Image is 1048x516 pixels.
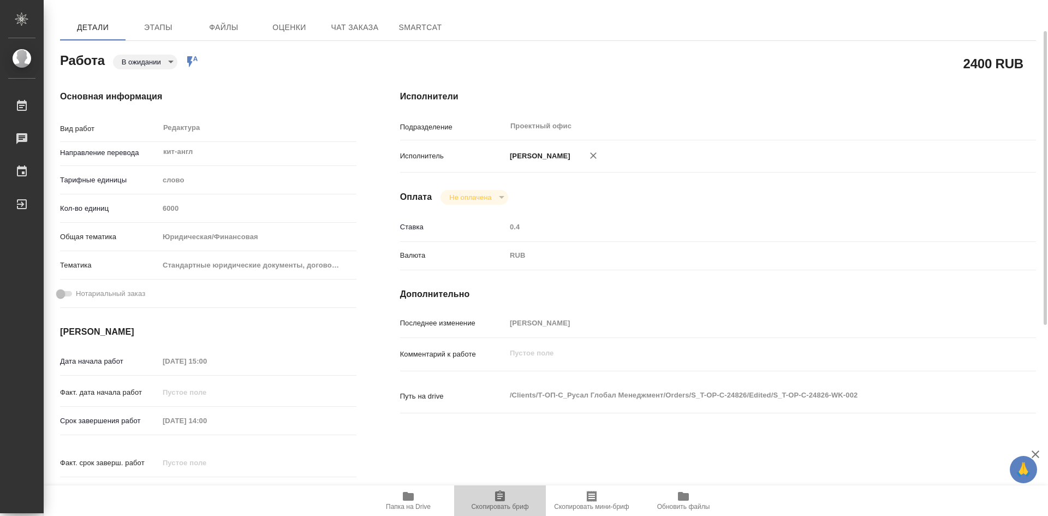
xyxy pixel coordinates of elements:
p: [PERSON_NAME] [506,151,570,162]
input: Пустое поле [159,353,254,369]
h2: 2400 RUB [963,54,1023,73]
p: Дата начала работ [60,356,159,367]
div: Стандартные юридические документы, договоры, уставы [159,256,356,275]
p: Подразделение [400,122,506,133]
input: Пустое поле [506,219,983,235]
h4: Дополнительно [400,288,1036,301]
p: Исполнитель [400,151,506,162]
button: Скопировать бриф [454,485,546,516]
input: Пустое поле [506,315,983,331]
input: ✎ Введи что-нибудь [159,483,254,499]
span: Папка на Drive [386,503,431,511]
p: Вид работ [60,123,159,134]
h4: Основная информация [60,90,356,103]
span: Этапы [132,21,184,34]
span: Скопировать мини-бриф [554,503,629,511]
div: В ожидании [440,190,508,205]
div: слово [159,171,356,189]
p: Тематика [60,260,159,271]
p: Путь на drive [400,391,506,402]
span: Скопировать бриф [471,503,528,511]
span: Файлы [198,21,250,34]
p: Комментарий к работе [400,349,506,360]
p: Срок завершения работ [60,416,159,426]
p: Тарифные единицы [60,175,159,186]
div: Юридическая/Финансовая [159,228,356,246]
button: Не оплачена [446,193,495,202]
button: Удалить исполнителя [581,144,605,168]
input: Пустое поле [159,455,254,471]
input: Пустое поле [159,384,254,400]
p: Ставка [400,222,506,233]
h4: Исполнители [400,90,1036,103]
div: В ожидании [113,55,177,69]
h2: Работа [60,50,105,69]
h4: [PERSON_NAME] [60,325,356,339]
button: Папка на Drive [362,485,454,516]
span: Обновить файлы [657,503,710,511]
p: Последнее изменение [400,318,506,329]
p: Кол-во единиц [60,203,159,214]
p: Факт. дата начала работ [60,387,159,398]
h4: Оплата [400,191,432,204]
input: Пустое поле [159,413,254,429]
p: Факт. срок заверш. работ [60,458,159,468]
input: Пустое поле [159,200,356,216]
span: Оценки [263,21,315,34]
span: Нотариальный заказ [76,288,145,299]
button: Обновить файлы [638,485,729,516]
p: Общая тематика [60,232,159,242]
button: Скопировать мини-бриф [546,485,638,516]
span: SmartCat [394,21,446,34]
div: RUB [506,246,983,265]
textarea: /Clients/Т-ОП-С_Русал Глобал Менеджмент/Orders/S_T-OP-C-24826/Edited/S_T-OP-C-24826-WK-002 [506,386,983,405]
span: Чат заказа [329,21,381,34]
span: 🙏 [1014,458,1033,481]
span: Детали [67,21,119,34]
p: Валюта [400,250,506,261]
p: Направление перевода [60,147,159,158]
button: 🙏 [1010,456,1037,483]
button: В ожидании [118,57,164,67]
